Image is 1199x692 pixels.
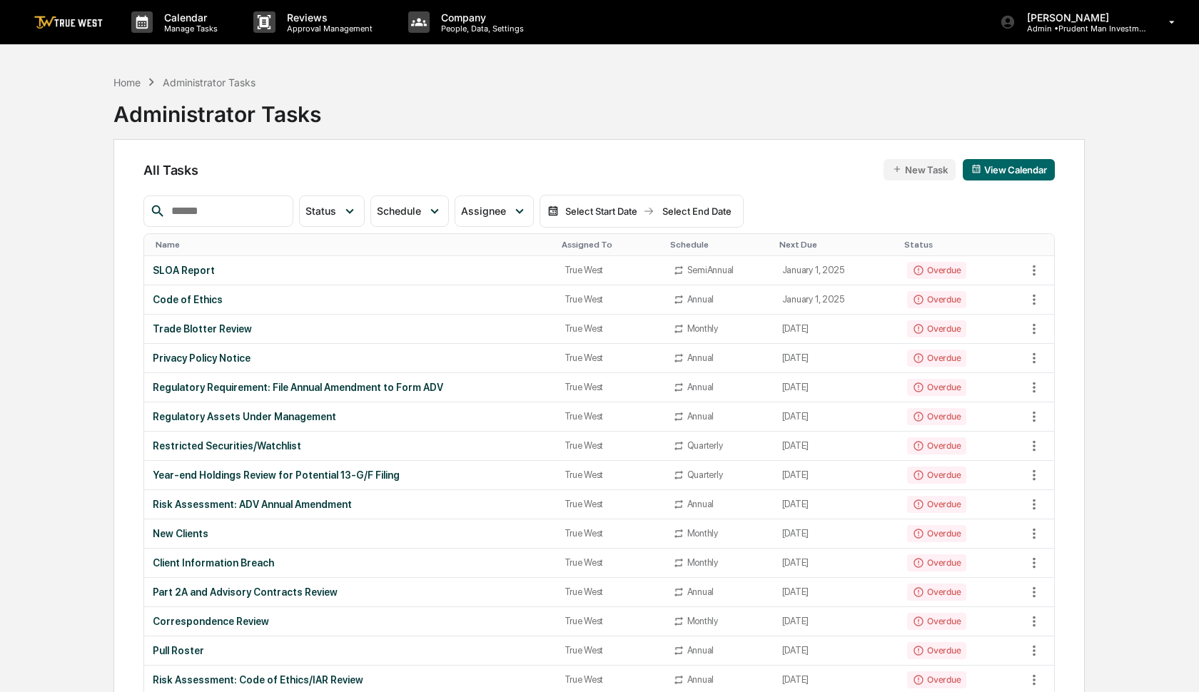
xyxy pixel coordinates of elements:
[687,469,723,480] div: Quarterly
[153,11,225,24] p: Calendar
[34,16,103,29] img: logo
[907,525,966,542] div: Overdue
[565,411,656,422] div: True West
[153,382,547,393] div: Regulatory Requirement: File Annual Amendment to Form ADV
[565,674,656,685] div: True West
[907,554,966,571] div: Overdue
[153,616,547,627] div: Correspondence Review
[1016,24,1148,34] p: Admin • Prudent Man Investment Management
[687,265,734,275] div: SemiAnnual
[963,159,1055,180] button: View Calendar
[907,613,966,630] div: Overdue
[907,350,966,367] div: Overdue
[565,352,656,363] div: True West
[153,323,547,335] div: Trade Blotter Review
[687,352,714,363] div: Annual
[643,205,654,217] img: arrow right
[153,352,547,364] div: Privacy Policy Notice
[153,674,547,686] div: Risk Assessment: Code of Ethics/IAR Review
[1026,240,1054,250] div: Toggle SortBy
[687,499,714,509] div: Annual
[153,294,547,305] div: Code of Ethics
[153,265,547,276] div: SLOA Report
[153,469,547,481] div: Year-end Holdings Review for Potential 13-G/F Filing
[774,285,899,315] td: January 1, 2025
[687,323,718,334] div: Monthly
[774,256,899,285] td: January 1, 2025
[687,440,723,451] div: Quarterly
[774,636,899,666] td: [DATE]
[1016,11,1148,24] p: [PERSON_NAME]
[971,164,981,174] img: calendar
[153,499,547,510] div: Risk Assessment: ADV Annual Amendment
[113,90,321,127] div: Administrator Tasks
[143,163,198,178] span: All Tasks
[774,402,899,432] td: [DATE]
[275,24,380,34] p: Approval Management
[774,607,899,636] td: [DATE]
[565,323,656,334] div: True West
[687,294,714,305] div: Annual
[907,671,966,688] div: Overdue
[562,240,659,250] div: Toggle SortBy
[565,586,656,597] div: True West
[377,205,421,217] span: Schedule
[774,519,899,549] td: [DATE]
[779,240,893,250] div: Toggle SortBy
[163,76,256,88] div: Administrator Tasks
[774,373,899,402] td: [DATE]
[774,315,899,344] td: [DATE]
[687,645,714,656] div: Annual
[774,344,899,373] td: [DATE]
[565,557,656,568] div: True West
[565,469,656,480] div: True West
[153,586,547,598] div: Part 2A and Advisory Contracts Review
[907,291,966,308] div: Overdue
[565,528,656,539] div: True West
[153,645,547,656] div: Pull Roster
[153,24,225,34] p: Manage Tasks
[305,205,336,217] span: Status
[562,205,640,217] div: Select Start Date
[687,557,718,568] div: Monthly
[657,205,736,217] div: Select End Date
[430,11,531,24] p: Company
[907,467,966,484] div: Overdue
[153,440,547,452] div: Restricted Securities/Watchlist
[687,616,718,626] div: Monthly
[275,11,380,24] p: Reviews
[904,240,1020,250] div: Toggle SortBy
[153,528,547,539] div: New Clients
[774,490,899,519] td: [DATE]
[565,294,656,305] div: True West
[565,440,656,451] div: True West
[884,159,956,180] button: New Task
[153,411,547,422] div: Regulatory Assets Under Management
[565,265,656,275] div: True West
[774,578,899,607] td: [DATE]
[774,461,899,490] td: [DATE]
[687,674,714,685] div: Annual
[907,642,966,659] div: Overdue
[907,262,966,279] div: Overdue
[907,320,966,337] div: Overdue
[907,437,966,454] div: Overdue
[687,586,714,597] div: Annual
[461,205,506,217] span: Assignee
[774,432,899,461] td: [DATE]
[113,76,141,88] div: Home
[547,205,559,217] img: calendar
[907,584,966,601] div: Overdue
[687,411,714,422] div: Annual
[907,496,966,513] div: Overdue
[907,408,966,425] div: Overdue
[565,645,656,656] div: True West
[774,549,899,578] td: [DATE]
[565,499,656,509] div: True West
[565,382,656,392] div: True West
[907,379,966,396] div: Overdue
[687,382,714,392] div: Annual
[153,557,547,569] div: Client Information Breach
[430,24,531,34] p: People, Data, Settings
[670,240,768,250] div: Toggle SortBy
